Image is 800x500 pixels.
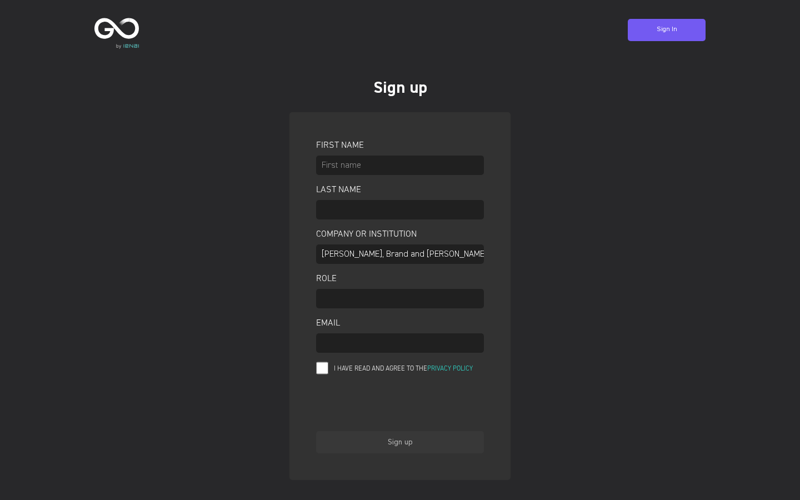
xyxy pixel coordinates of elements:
div: Sign In [648,18,686,42]
iframe: Widget containing checkbox for hCaptcha security challenge [316,383,484,426]
a: Privacy Policy [427,364,473,374]
img: image [94,11,139,56]
p: Sign up [301,76,499,101]
label: Email [316,317,484,328]
label: Role [316,272,484,283]
input: First name [316,156,484,175]
label: Company or Institution [316,228,484,239]
label: I have read and agree to the [334,364,484,375]
label: Last name [316,183,484,194]
label: First name [316,139,484,150]
button: Sign In [628,19,706,41]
